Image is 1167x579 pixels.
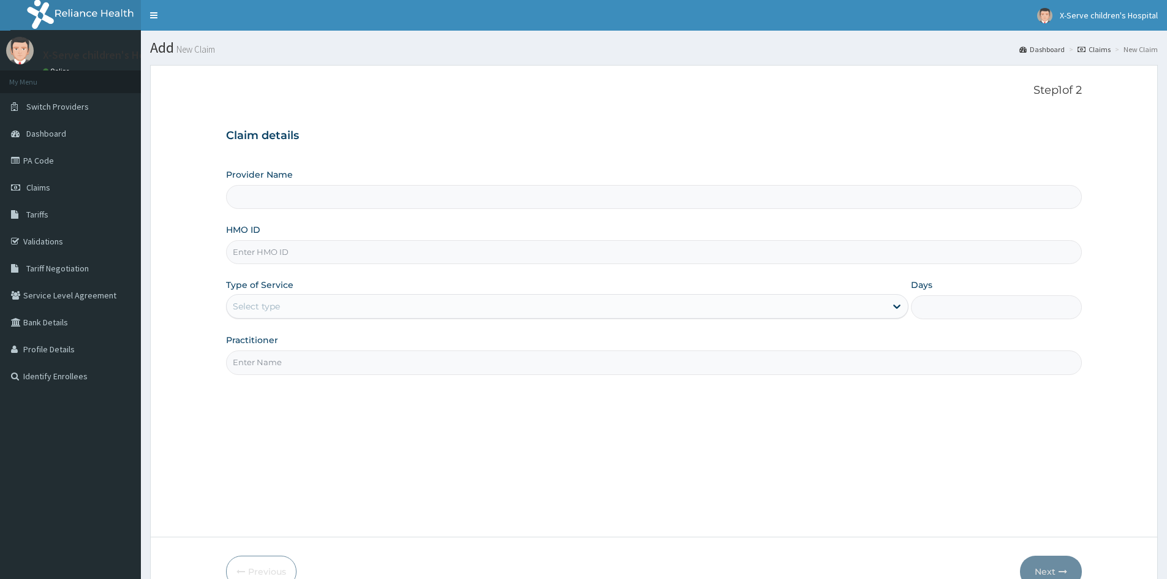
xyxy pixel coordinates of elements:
input: Enter Name [226,350,1082,374]
span: Tariff Negotiation [26,263,89,274]
a: Dashboard [1019,44,1065,55]
input: Enter HMO ID [226,240,1082,264]
label: Days [911,279,932,291]
div: Select type [233,300,280,312]
img: User Image [6,37,34,64]
p: Step 1 of 2 [226,84,1082,97]
a: Claims [1078,44,1111,55]
span: Tariffs [26,209,48,220]
label: Provider Name [226,168,293,181]
h1: Add [150,40,1158,56]
img: User Image [1037,8,1052,23]
span: Claims [26,182,50,193]
small: New Claim [174,45,215,54]
p: X-Serve children's Hospital [43,50,172,61]
label: Type of Service [226,279,293,291]
span: Dashboard [26,128,66,139]
span: X-Serve children's Hospital [1060,10,1158,21]
label: Practitioner [226,334,278,346]
a: Online [43,67,72,75]
label: HMO ID [226,224,260,236]
span: Switch Providers [26,101,89,112]
h3: Claim details [226,129,1082,143]
li: New Claim [1112,44,1158,55]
